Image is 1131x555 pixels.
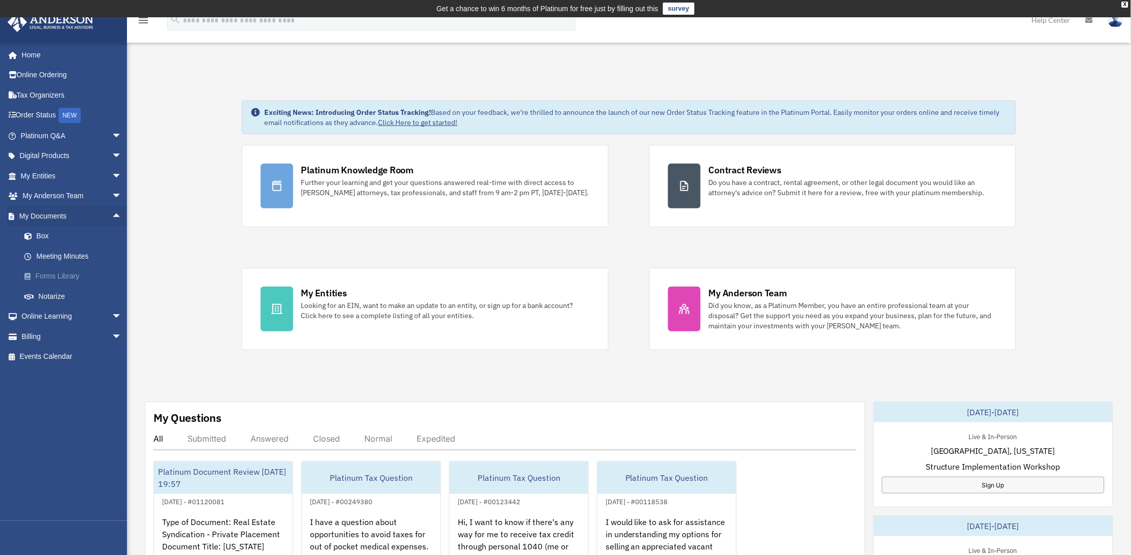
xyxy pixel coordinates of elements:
[137,18,149,26] a: menu
[874,402,1113,422] div: [DATE]-[DATE]
[598,496,676,506] div: [DATE] - #00118538
[250,434,289,444] div: Answered
[7,65,137,85] a: Online Ordering
[242,145,609,227] a: Platinum Knowledge Room Further your learning and get your questions answered real-time with dire...
[7,166,137,186] a: My Entitiesarrow_drop_down
[154,496,233,506] div: [DATE] - #01120081
[242,268,609,350] a: My Entities Looking for an EIN, want to make an update to an entity, or sign up for a bank accoun...
[7,146,137,166] a: Digital Productsarrow_drop_down
[961,430,1025,441] div: Live & In-Person
[14,246,137,266] a: Meeting Minutes
[926,460,1060,473] span: Structure Implementation Workshop
[436,3,658,15] div: Get a chance to win 6 months of Platinum for free just by filling out this
[450,496,528,506] div: [DATE] - #00123442
[7,206,137,226] a: My Documentsarrow_drop_up
[7,105,137,126] a: Order StatusNEW
[7,186,137,206] a: My Anderson Teamarrow_drop_down
[379,118,458,127] a: Click Here to get started!
[7,45,132,65] a: Home
[112,166,132,187] span: arrow_drop_down
[112,126,132,146] span: arrow_drop_down
[265,108,431,117] strong: Exciting News: Introducing Order Status Tracking!
[112,146,132,167] span: arrow_drop_down
[301,164,414,176] div: Platinum Knowledge Room
[649,145,1016,227] a: Contract Reviews Do you have a contract, rental agreement, or other legal document you would like...
[649,268,1016,350] a: My Anderson Team Did you know, as a Platinum Member, you have an entire professional team at your...
[1122,2,1128,8] div: close
[5,12,97,32] img: Anderson Advisors Platinum Portal
[7,347,137,367] a: Events Calendar
[301,177,590,198] div: Further your learning and get your questions answered real-time with direct access to [PERSON_NAM...
[301,300,590,321] div: Looking for an EIN, want to make an update to an entity, or sign up for a bank account? Click her...
[14,266,137,287] a: Forms Library
[663,3,695,15] a: survey
[961,544,1025,555] div: Live & In-Person
[153,434,163,444] div: All
[112,326,132,347] span: arrow_drop_down
[450,461,588,494] div: Platinum Tax Question
[709,164,781,176] div: Contract Reviews
[154,461,293,494] div: Platinum Document Review [DATE] 19:57
[598,461,736,494] div: Platinum Tax Question
[7,326,137,347] a: Billingarrow_drop_down
[112,306,132,327] span: arrow_drop_down
[112,206,132,227] span: arrow_drop_up
[58,108,81,123] div: NEW
[170,14,181,25] i: search
[265,107,1008,128] div: Based on your feedback, we're thrilled to announce the launch of our new Order Status Tracking fe...
[302,461,441,494] div: Platinum Tax Question
[7,306,137,327] a: Online Learningarrow_drop_down
[1108,13,1123,27] img: User Pic
[7,85,137,105] a: Tax Organizers
[7,126,137,146] a: Platinum Q&Aarrow_drop_down
[882,477,1105,494] a: Sign Up
[137,14,149,26] i: menu
[112,186,132,207] span: arrow_drop_down
[187,434,226,444] div: Submitted
[153,410,222,425] div: My Questions
[364,434,392,444] div: Normal
[709,287,787,299] div: My Anderson Team
[14,226,137,246] a: Box
[14,286,137,306] a: Notarize
[301,287,347,299] div: My Entities
[313,434,340,444] div: Closed
[874,516,1113,536] div: [DATE]-[DATE]
[931,445,1055,457] span: [GEOGRAPHIC_DATA], [US_STATE]
[417,434,455,444] div: Expedited
[302,496,381,506] div: [DATE] - #00249380
[709,300,997,331] div: Did you know, as a Platinum Member, you have an entire professional team at your disposal? Get th...
[709,177,997,198] div: Do you have a contract, rental agreement, or other legal document you would like an attorney's ad...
